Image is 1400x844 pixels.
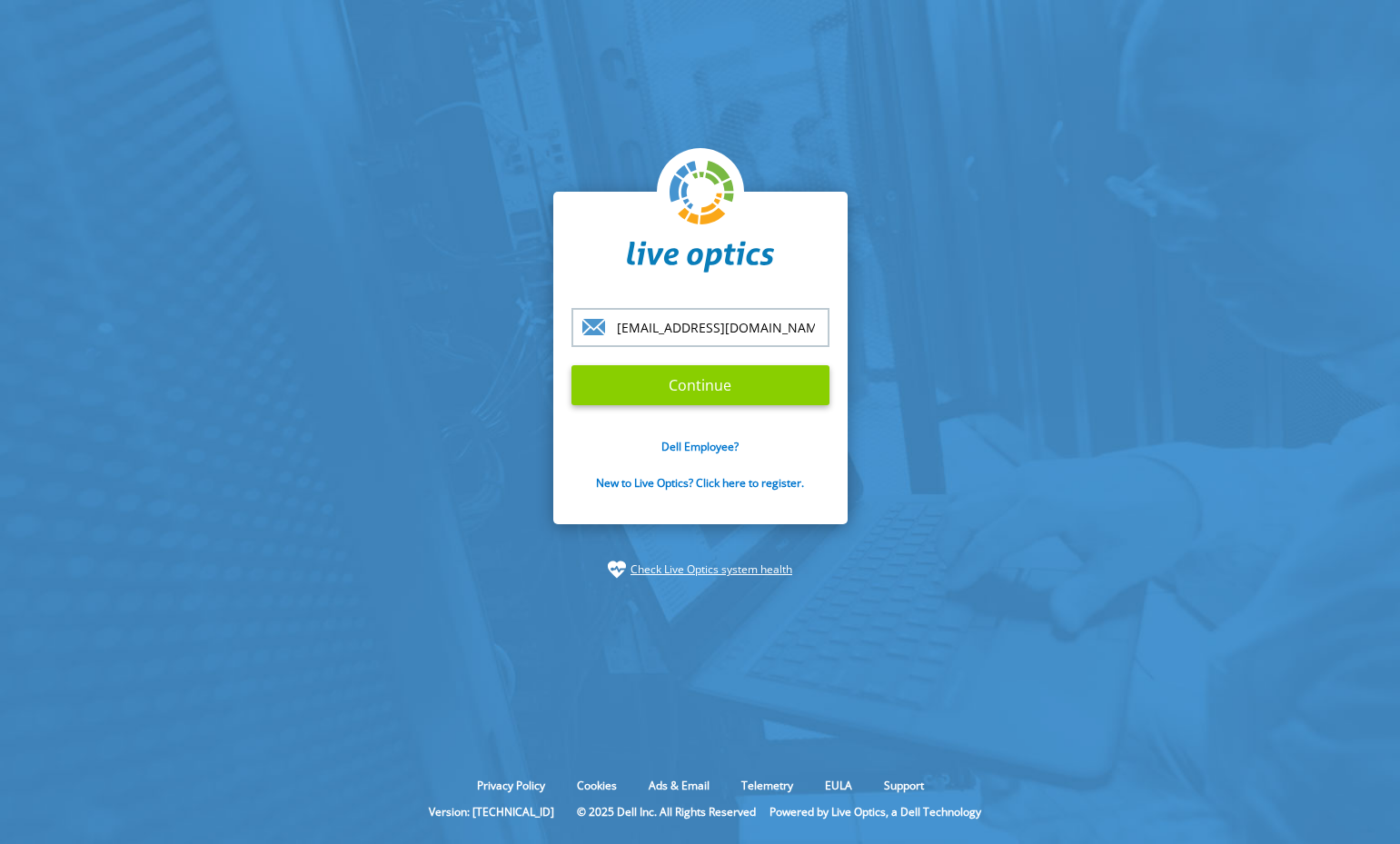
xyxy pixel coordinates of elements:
a: Check Live Optics system health [630,561,792,579]
img: status-check-icon.svg [608,561,626,579]
a: New to Live Optics? Click here to register. [596,475,804,491]
input: Continue [571,365,829,405]
li: Powered by Live Optics, a Dell Technology [770,804,981,819]
li: © 2025 Dell Inc. All Rights Reserved [568,804,765,819]
img: liveoptics-logo.svg [670,161,735,226]
li: Version: [TECHNICAL_ID] [420,804,563,819]
a: Ads & Email [635,778,723,793]
input: email@address.com [571,308,829,347]
a: Cookies [563,778,630,793]
img: liveoptics-word.svg [627,241,774,273]
a: EULA [811,778,866,793]
a: Privacy Policy [463,778,559,793]
a: Support [870,778,938,793]
a: Telemetry [728,778,807,793]
a: Dell Employee? [661,439,739,454]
